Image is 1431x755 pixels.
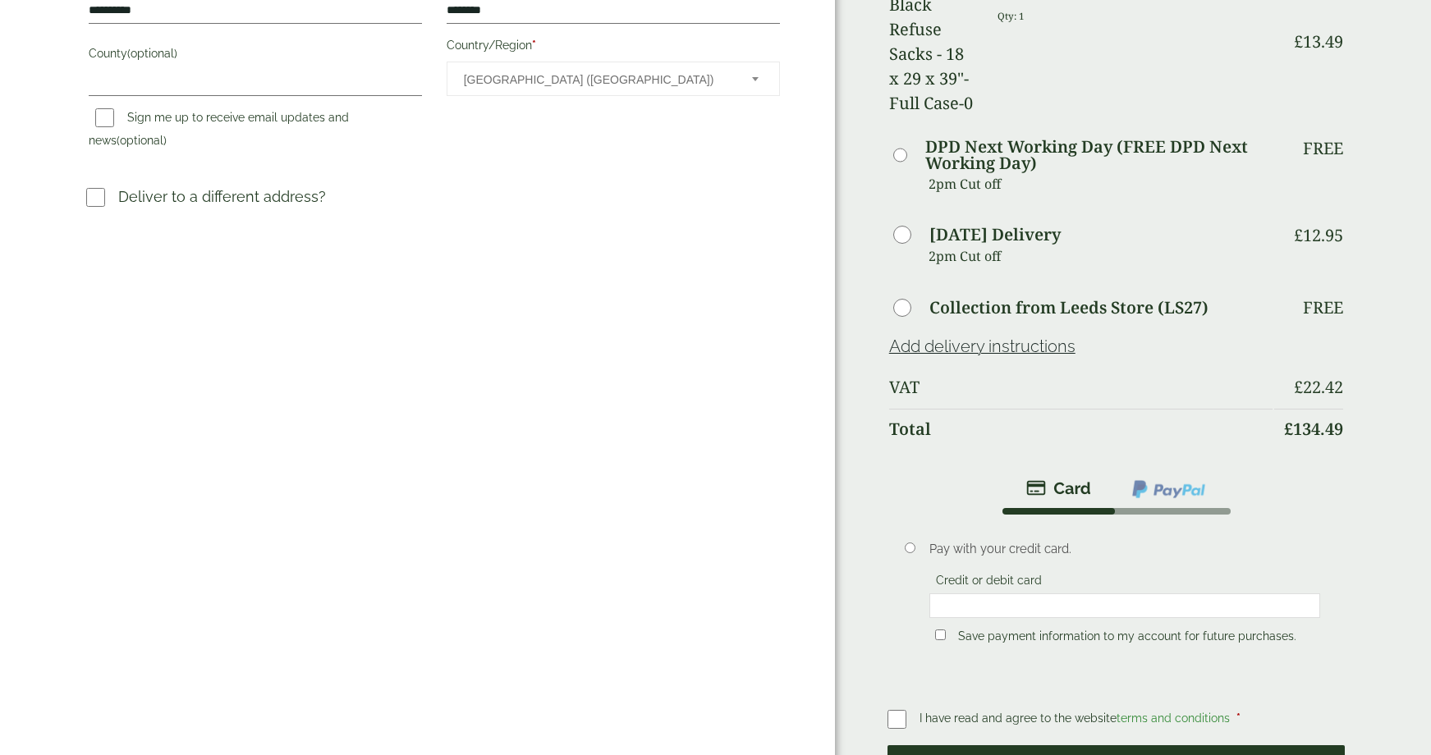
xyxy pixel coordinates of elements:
span: Country/Region [447,62,780,96]
label: Collection from Leeds Store (LS27) [929,300,1209,316]
input: Sign me up to receive email updates and news(optional) [95,108,114,127]
p: Pay with your credit card. [929,540,1319,558]
abbr: required [1236,712,1241,725]
label: Country/Region [447,34,780,62]
img: ppcp-gateway.png [1131,478,1207,500]
span: I have read and agree to the website [920,712,1233,725]
label: Credit or debit card [929,574,1048,592]
bdi: 12.95 [1294,224,1343,246]
label: Sign me up to receive email updates and news [89,111,349,152]
bdi: 13.49 [1294,30,1343,53]
bdi: 134.49 [1284,418,1343,440]
bdi: 22.42 [1294,376,1343,398]
abbr: required [532,39,536,52]
p: Free [1303,298,1343,318]
th: VAT [889,368,1273,407]
small: Qty: 1 [998,10,1025,22]
span: (optional) [127,47,177,60]
p: 2pm Cut off [929,244,1273,268]
span: £ [1294,224,1303,246]
p: Deliver to a different address? [118,185,326,208]
img: stripe.png [1026,478,1091,498]
span: United Kingdom (UK) [464,62,730,97]
span: £ [1294,376,1303,398]
th: Total [889,409,1273,449]
a: Add delivery instructions [889,336,1076,356]
label: Save payment information to my account for future purchases. [952,629,1303,647]
label: DPD Next Working Day (FREE DPD Next Working Day) [925,139,1273,172]
label: County [89,42,422,70]
iframe: Secure card payment input frame [934,598,1314,613]
p: 2pm Cut off [929,172,1273,196]
p: Free [1303,139,1343,158]
span: £ [1294,30,1303,53]
span: £ [1284,418,1293,440]
label: [DATE] Delivery [929,226,1061,243]
span: (optional) [117,134,167,147]
a: terms and conditions [1117,712,1230,725]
